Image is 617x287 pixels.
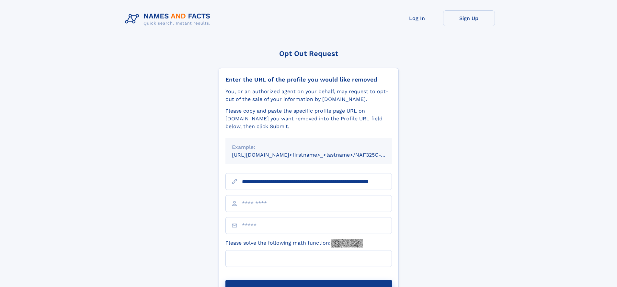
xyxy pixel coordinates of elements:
[391,10,443,26] a: Log In
[232,143,385,151] div: Example:
[219,50,399,58] div: Opt Out Request
[232,152,404,158] small: [URL][DOMAIN_NAME]<firstname>_<lastname>/NAF325G-xxxxxxxx
[122,10,216,28] img: Logo Names and Facts
[443,10,495,26] a: Sign Up
[225,88,392,103] div: You, or an authorized agent on your behalf, may request to opt-out of the sale of your informatio...
[225,239,363,248] label: Please solve the following math function:
[225,76,392,83] div: Enter the URL of the profile you would like removed
[225,107,392,130] div: Please copy and paste the specific profile page URL on [DOMAIN_NAME] you want removed into the Pr...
